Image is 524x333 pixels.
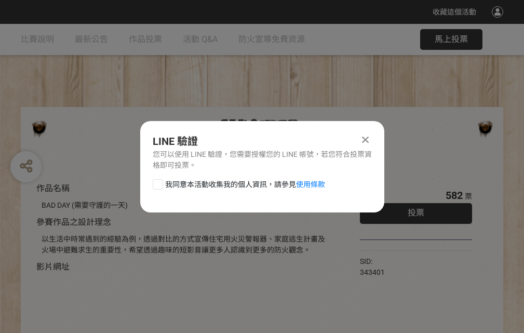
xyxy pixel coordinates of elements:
div: LINE 驗證 [153,134,372,149]
span: 馬上投票 [435,34,468,44]
span: 最新公告 [75,34,108,44]
span: 票 [465,192,472,201]
a: 活動 Q&A [183,24,218,55]
span: 作品名稱 [36,183,70,193]
span: 作品投票 [129,34,162,44]
span: 活動 Q&A [183,34,218,44]
iframe: Facebook Share [387,256,439,267]
div: 您可以使用 LINE 驗證，您需要授權您的 LINE 帳號，若您符合投票資格即可投票。 [153,149,372,171]
span: 比賽說明 [21,34,54,44]
a: 使用條款 [296,180,325,189]
span: 防火宣導免費資源 [238,34,305,44]
span: 收藏這個活動 [433,8,476,16]
div: BAD DAY (需要守護的一天) [42,200,329,211]
a: 防火宣導免費資源 [238,24,305,55]
span: SID: 343401 [360,257,385,276]
span: 影片網址 [36,262,70,272]
a: 最新公告 [75,24,108,55]
span: 582 [446,189,463,202]
span: 參賽作品之設計理念 [36,217,111,227]
a: 作品投票 [129,24,162,55]
div: 以生活中時常遇到的經驗為例，透過對比的方式宣傳住宅用火災警報器、家庭逃生計畫及火場中避難求生的重要性，希望透過趣味的短影音讓更多人認識到更多的防火觀念。 [42,234,329,256]
span: 我同意本活動收集我的個人資訊，請參見 [165,179,325,190]
span: 投票 [408,208,424,218]
a: 比賽說明 [21,24,54,55]
button: 馬上投票 [420,29,482,50]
